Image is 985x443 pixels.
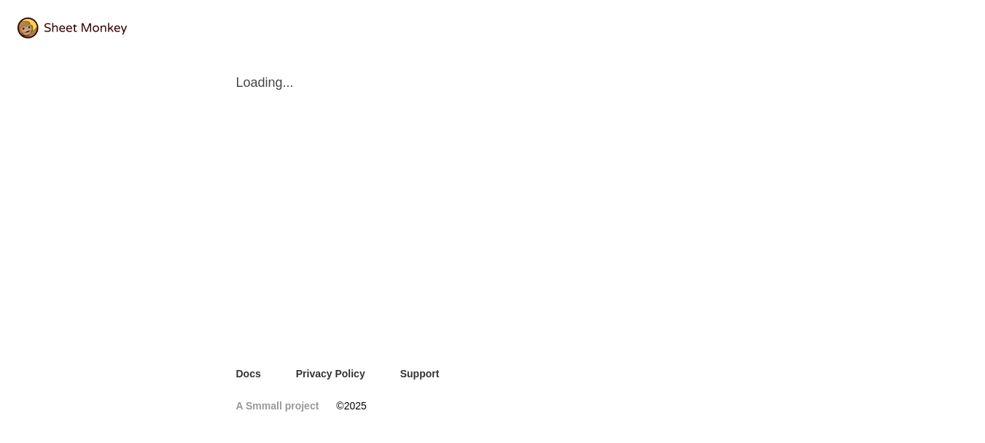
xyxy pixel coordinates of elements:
[296,366,365,381] a: Privacy Policy
[17,18,127,39] img: logo@2x.png
[336,398,366,413] span: © 2025
[400,366,440,381] a: Support
[236,398,319,413] a: A Smmall project
[236,74,750,91] span: Loading...
[236,366,261,381] a: Docs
